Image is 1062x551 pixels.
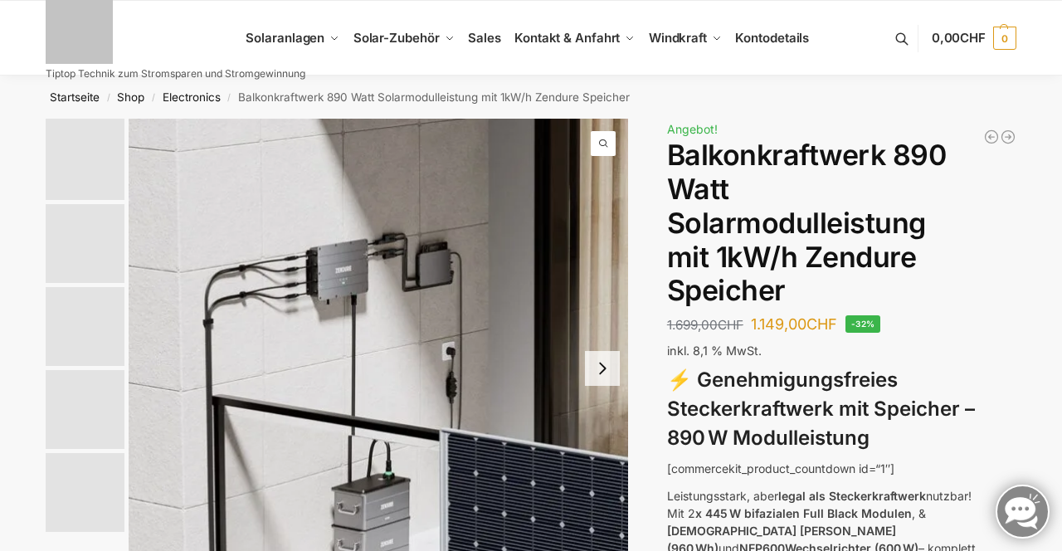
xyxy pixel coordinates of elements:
button: Next slide [585,351,620,386]
img: Zendure-solar-flow-Batteriespeicher für Balkonkraftwerke [46,119,124,200]
span: -32% [845,315,881,333]
a: 0,00CHF 0 [932,13,1016,63]
a: Windkraft [642,1,729,76]
img: nep-microwechselrichter-600w [46,453,124,532]
span: inkl. 8,1 % MwSt. [667,344,762,358]
span: 0,00 [932,30,986,46]
span: Windkraft [649,30,707,46]
bdi: 1.149,00 [751,315,837,333]
a: Kontakt & Anfahrt [508,1,642,76]
a: Solar-Zubehör [347,1,461,76]
a: Balkonkraftwerk 890 Watt Solarmodulleistung mit 2kW/h Zendure Speicher [983,129,1000,145]
img: Zendure-solar-flow-Batteriespeicher für Balkonkraftwerke [46,370,124,449]
h3: ⚡ Genehmigungsfreies Steckerkraftwerk mit Speicher – 890 W Modulleistung [667,366,1016,452]
span: / [100,91,117,105]
nav: Breadcrumb [17,76,1046,119]
bdi: 1.699,00 [667,317,743,333]
p: Tiptop Technik zum Stromsparen und Stromgewinnung [46,69,305,79]
a: Shop [117,90,144,104]
span: / [221,91,238,105]
span: Angebot! [667,122,718,136]
span: Sales [468,30,501,46]
p: [commercekit_product_countdown id=“1″] [667,460,1016,477]
img: Anschlusskabel-3meter_schweizer-stecker [46,204,124,283]
span: / [144,91,162,105]
a: Steckerkraftwerk mit 4 KW Speicher und 8 Solarmodulen mit 3600 Watt [1000,129,1016,145]
a: Kontodetails [728,1,816,76]
a: Startseite [50,90,100,104]
span: 0 [993,27,1016,50]
span: Kontodetails [735,30,809,46]
span: Solar-Zubehör [353,30,440,46]
img: Maysun [46,287,124,366]
span: CHF [960,30,986,46]
strong: legal als Steckerkraftwerk [778,489,926,503]
a: Sales [461,1,508,76]
span: CHF [718,317,743,333]
span: CHF [806,315,837,333]
a: Electronics [163,90,221,104]
span: Kontakt & Anfahrt [514,30,620,46]
h1: Balkonkraftwerk 890 Watt Solarmodulleistung mit 1kW/h Zendure Speicher [667,139,1016,308]
strong: x 445 W bifazialen Full Black Modulen [695,506,912,520]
